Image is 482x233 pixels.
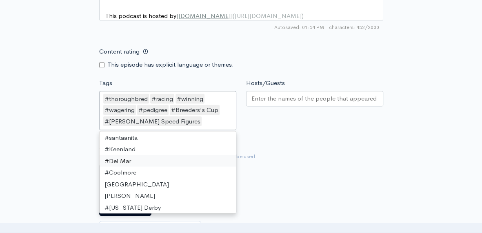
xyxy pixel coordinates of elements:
label: This episode has explicit language or themes. [107,60,234,69]
label: Hosts/Guests [246,78,285,87]
span: [URL][DOMAIN_NAME] [235,12,302,20]
span: Autosaved: 01:54 PM [274,24,324,31]
div: #[US_STATE] Derby [100,202,236,213]
span: [ [176,12,178,20]
div: #winning [175,94,204,104]
span: ( [233,12,235,20]
input: Enter the names of the people that appeared on this episode [251,94,378,103]
span: [DOMAIN_NAME] [178,12,231,20]
div: [GEOGRAPHIC_DATA] [100,178,236,190]
div: #racing [150,94,174,104]
div: #[PERSON_NAME] Speed Figures [103,116,202,126]
span: ] [231,12,233,20]
label: Tags [99,78,112,87]
div: #santaanita [100,132,236,143]
label: Content rating [99,43,140,60]
div: #Coolmore [100,166,236,178]
small: If no artwork is selected your default podcast artwork will be used [99,152,383,160]
div: #Keenland [100,143,236,155]
span: ) [302,12,304,20]
div: #thoroughbred [103,94,149,104]
div: #Breeders's Cup [170,105,220,115]
div: [PERSON_NAME] [100,190,236,202]
span: This podcast is hosted by [105,12,304,20]
div: #pedigree [137,105,169,115]
div: #wagering [103,105,136,115]
div: #Del Mar [100,155,236,167]
span: 452/2000 [329,24,379,31]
